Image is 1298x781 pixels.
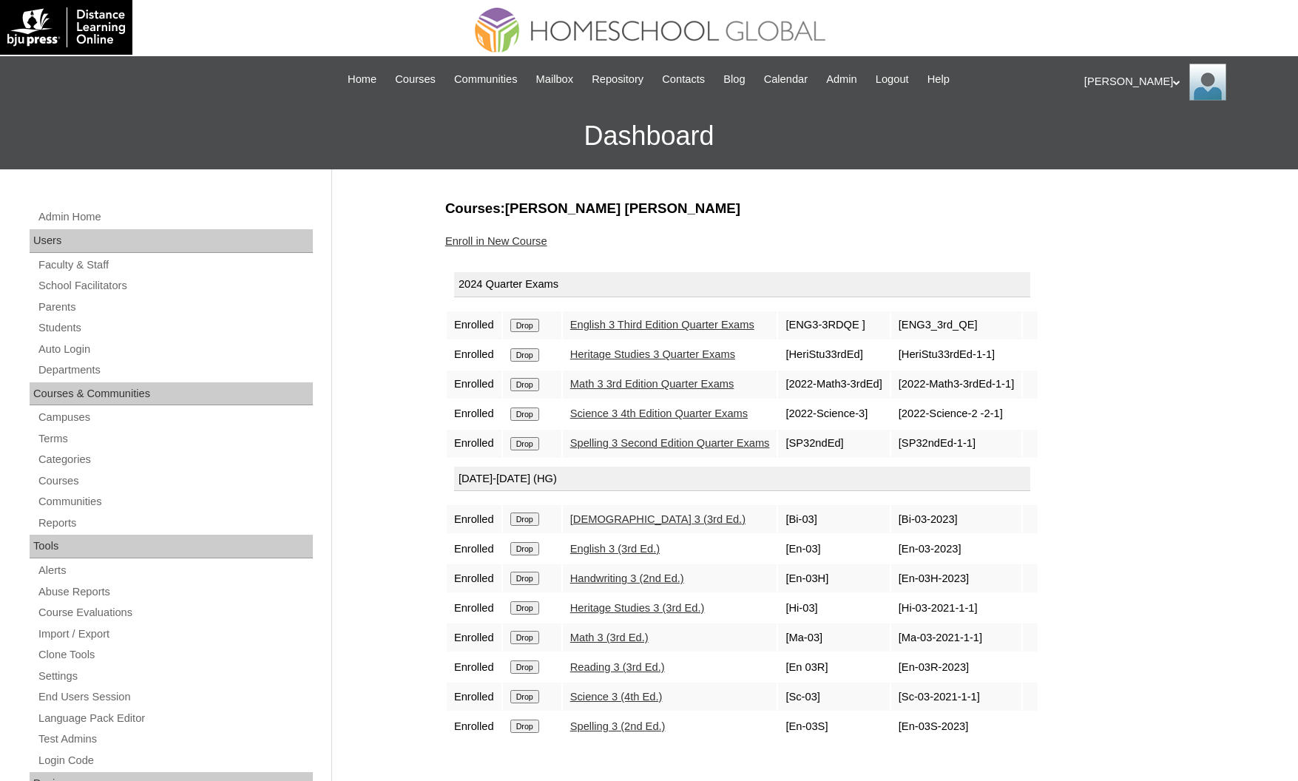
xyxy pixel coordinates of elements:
a: Reading 3 (3rd Ed.) [570,661,665,673]
a: Import / Export [37,625,313,643]
input: Drop [510,378,539,391]
td: [2022-Math3-3rdEd-1-1] [891,371,1021,399]
td: [Ma-03] [778,623,889,652]
a: Alerts [37,561,313,580]
a: Spelling 3 Second Edition Quarter Exams [570,437,770,449]
input: Drop [510,348,539,362]
a: Science 3 4th Edition Quarter Exams [570,408,748,419]
a: Faculty & Staff [37,256,313,274]
td: [SP32ndEd] [778,430,889,458]
span: Repository [592,71,643,88]
td: [ENG3_3rd_QE] [891,311,1021,339]
a: Heritage Studies 3 (3rd Ed.) [570,602,705,614]
a: Blog [716,71,752,88]
td: [En 03R] [778,653,889,681]
a: Courses [37,472,313,490]
span: Blog [723,71,745,88]
td: [Bi-03-2023] [891,505,1021,533]
td: [Ma-03-2021-1-1] [891,623,1021,652]
td: [Sc-03] [778,683,889,711]
td: Enrolled [447,311,501,339]
span: Logout [876,71,909,88]
td: Enrolled [447,505,501,533]
a: Mailbox [529,71,581,88]
span: Communities [454,71,518,88]
div: 2024 Quarter Exams [454,272,1030,297]
input: Drop [510,542,539,555]
td: [HeriStu33rdEd-1-1] [891,341,1021,369]
div: Tools [30,535,313,558]
a: Departments [37,361,313,379]
td: Enrolled [447,371,501,399]
input: Drop [510,437,539,450]
td: [Hi-03] [778,594,889,622]
a: [DEMOGRAPHIC_DATA] 3 (3rd Ed.) [570,513,746,525]
a: Settings [37,667,313,686]
td: [2022-Math3-3rdEd] [778,371,889,399]
span: Help [927,71,950,88]
td: Enrolled [447,594,501,622]
h3: Dashboard [7,103,1291,169]
span: Calendar [764,71,808,88]
a: Science 3 (4th Ed.) [570,691,663,703]
a: Admin [819,71,865,88]
a: English 3 (3rd Ed.) [570,543,660,555]
span: Contacts [662,71,705,88]
a: Contacts [655,71,712,88]
td: [HeriStu33rdEd] [778,341,889,369]
td: [En-03R-2023] [891,653,1021,681]
a: Repository [584,71,651,88]
td: [2022-Science-2 -2-1] [891,400,1021,428]
td: [2022-Science-3] [778,400,889,428]
span: Mailbox [536,71,574,88]
td: Enrolled [447,712,501,740]
td: Enrolled [447,341,501,369]
div: Users [30,229,313,253]
td: [Bi-03] [778,505,889,533]
td: [ENG3-3RDQE ] [778,311,889,339]
td: [En-03S] [778,712,889,740]
td: [En-03-2023] [891,535,1021,563]
a: School Facilitators [37,277,313,295]
img: logo-white.png [7,7,125,47]
img: Ariane Ebuen [1189,64,1226,101]
input: Drop [510,720,539,733]
input: Drop [510,660,539,674]
td: [En-03] [778,535,889,563]
a: Courses [388,71,443,88]
a: Login Code [37,751,313,770]
a: Heritage Studies 3 Quarter Exams [570,348,735,360]
a: Enroll in New Course [445,235,547,247]
input: Drop [510,319,539,332]
td: Enrolled [447,564,501,592]
td: Enrolled [447,430,501,458]
a: English 3 Third Edition Quarter Exams [570,319,754,331]
a: Communities [447,71,525,88]
input: Drop [510,513,539,526]
input: Drop [510,601,539,615]
td: [En-03S-2023] [891,712,1021,740]
a: Language Pack Editor [37,709,313,728]
a: Terms [37,430,313,448]
a: Auto Login [37,340,313,359]
a: Course Evaluations [37,603,313,622]
a: Clone Tools [37,646,313,664]
a: Handwriting 3 (2nd Ed.) [570,572,684,584]
h3: Courses:[PERSON_NAME] [PERSON_NAME] [445,199,1177,218]
a: Parents [37,298,313,317]
a: Help [920,71,957,88]
a: Students [37,319,313,337]
a: Logout [868,71,916,88]
div: Courses & Communities [30,382,313,406]
td: [En-03H] [778,564,889,592]
a: Test Admins [37,730,313,748]
input: Drop [510,631,539,644]
td: Enrolled [447,683,501,711]
span: Admin [826,71,857,88]
input: Drop [510,572,539,585]
a: Admin Home [37,208,313,226]
td: Enrolled [447,653,501,681]
a: Math 3 3rd Edition Quarter Exams [570,378,734,390]
span: Courses [395,71,436,88]
td: Enrolled [447,535,501,563]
